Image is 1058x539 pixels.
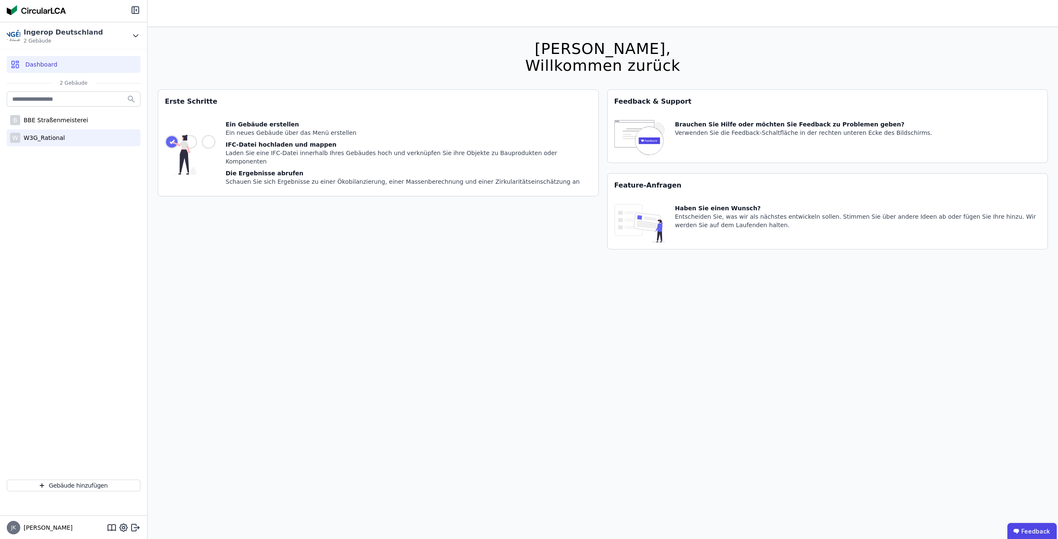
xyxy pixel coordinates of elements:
div: Entscheiden Sie, was wir als nächstes entwickeln sollen. Stimmen Sie über andere Ideen ab oder fü... [675,212,1041,229]
div: Erste Schritte [158,90,598,113]
div: Schauen Sie sich Ergebnisse zu einer Ökobilanzierung, einer Massenberechnung und einer Zirkularit... [226,177,592,186]
div: Die Ergebnisse abrufen [226,169,592,177]
button: Gebäude hinzufügen [7,480,140,491]
div: Brauchen Sie Hilfe oder möchten Sie Feedback zu Problemen geben? [675,120,932,129]
div: Willkommen zurück [525,57,680,74]
span: JK [11,525,16,530]
span: Dashboard [25,60,57,69]
div: Haben Sie einen Wunsch? [675,204,1041,212]
div: BBE Straßenmeisterei [20,116,88,124]
div: Ein Gebäude erstellen [226,120,592,129]
img: Concular [7,5,66,15]
div: Feedback & Support [608,90,1048,113]
img: feedback-icon-HCTs5lye.svg [614,120,665,156]
div: Ingerop Deutschland [24,27,103,38]
div: W [10,133,20,143]
div: W3G_Rational [20,134,65,142]
span: [PERSON_NAME] [20,523,73,532]
img: getting_started_tile-DrF_GRSv.svg [165,120,215,189]
div: Laden Sie eine IFC-Datei innerhalb Ihres Gebäudes hoch und verknüpfen Sie ihre Objekte zu Bauprod... [226,149,592,166]
div: Ein neues Gebäude über das Menü erstellen [226,129,592,137]
div: Feature-Anfragen [608,174,1048,197]
div: IFC-Datei hochladen und mappen [226,140,592,149]
span: 2 Gebäude [24,38,103,44]
img: Ingerop Deutschland [7,29,20,43]
img: feature_request_tile-UiXE1qGU.svg [614,204,665,242]
div: [PERSON_NAME], [525,40,680,57]
span: 2 Gebäude [51,80,96,86]
div: B [10,115,20,125]
div: Verwenden Sie die Feedback-Schaltfläche in der rechten unteren Ecke des Bildschirms. [675,129,932,137]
